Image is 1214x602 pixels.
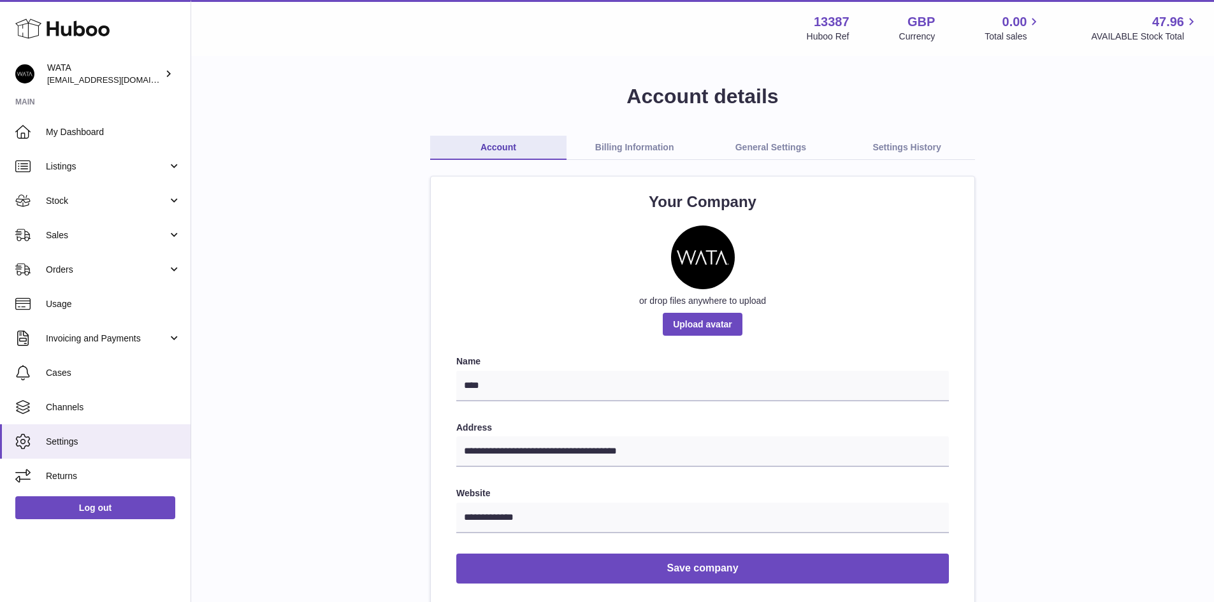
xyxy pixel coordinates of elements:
div: Huboo Ref [807,31,849,43]
a: Billing Information [567,136,703,160]
a: 47.96 AVAILABLE Stock Total [1091,13,1199,43]
div: or drop files anywhere to upload [456,295,949,307]
a: Log out [15,496,175,519]
span: Orders [46,264,168,276]
label: Address [456,422,949,434]
img: internalAdmin-13387@internal.huboo.com [15,64,34,83]
span: Channels [46,401,181,413]
span: Stock [46,195,168,207]
span: Total sales [985,31,1041,43]
strong: GBP [907,13,935,31]
h1: Account details [212,83,1194,110]
span: [EMAIL_ADDRESS][DOMAIN_NAME] [47,75,187,85]
a: Account [430,136,567,160]
button: Save company [456,554,949,584]
span: Upload avatar [663,313,742,336]
span: 47.96 [1152,13,1184,31]
span: AVAILABLE Stock Total [1091,31,1199,43]
span: Invoicing and Payments [46,333,168,345]
a: 0.00 Total sales [985,13,1041,43]
span: Usage [46,298,181,310]
label: Website [456,487,949,499]
span: Sales [46,229,168,241]
a: General Settings [703,136,839,160]
h2: Your Company [456,192,949,212]
span: Returns [46,470,181,482]
label: Name [456,355,949,368]
span: Settings [46,436,181,448]
a: Settings History [839,136,975,160]
strong: 13387 [814,13,849,31]
div: WATA [47,62,162,86]
span: 0.00 [1002,13,1027,31]
span: Cases [46,367,181,379]
img: WATA-SQ.jpg [671,226,735,289]
div: Currency [899,31,936,43]
span: Listings [46,161,168,173]
span: My Dashboard [46,126,181,138]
